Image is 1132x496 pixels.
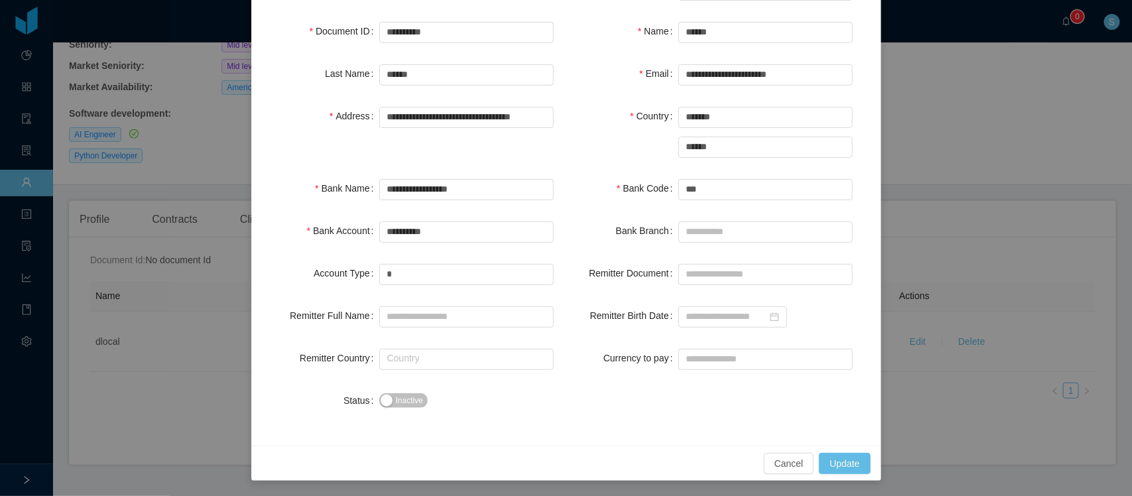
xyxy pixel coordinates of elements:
label: Remitter Birth Date [590,310,678,321]
label: Bank Name [315,183,379,194]
label: Remitter Document [589,268,678,279]
input: Last Name [379,64,554,86]
label: Email [639,68,678,79]
span: Inactive [396,394,423,407]
input: Bank Account [379,221,554,243]
input: Bank Name [379,179,554,200]
input: Name [678,22,853,43]
input: Currency to pay [678,349,853,370]
label: Account Type [314,268,379,279]
label: Currency to pay [603,353,678,363]
button: Cancel [764,453,814,474]
i: icon: calendar [770,312,779,322]
input: Bank Code [678,179,853,200]
label: Document ID [310,26,379,36]
input: Bank Branch [678,221,853,243]
label: Status [344,395,379,406]
label: Name [638,26,678,36]
label: Country [630,111,678,121]
button: Update [819,453,870,474]
input: Document ID [379,22,554,43]
input: Account Type [379,264,554,285]
input: Remitter Document [678,264,853,285]
label: Bank Code [617,183,678,194]
label: Bank Account [307,225,379,236]
label: Remitter Country [300,353,379,363]
button: Status [379,393,428,408]
label: Last Name [325,68,379,79]
input: Address [379,107,554,128]
input: Remitter Full Name [379,306,554,328]
label: Address [330,111,379,121]
input: Email [678,64,853,86]
label: Bank Branch [616,225,678,236]
label: Remitter Full Name [290,310,379,321]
